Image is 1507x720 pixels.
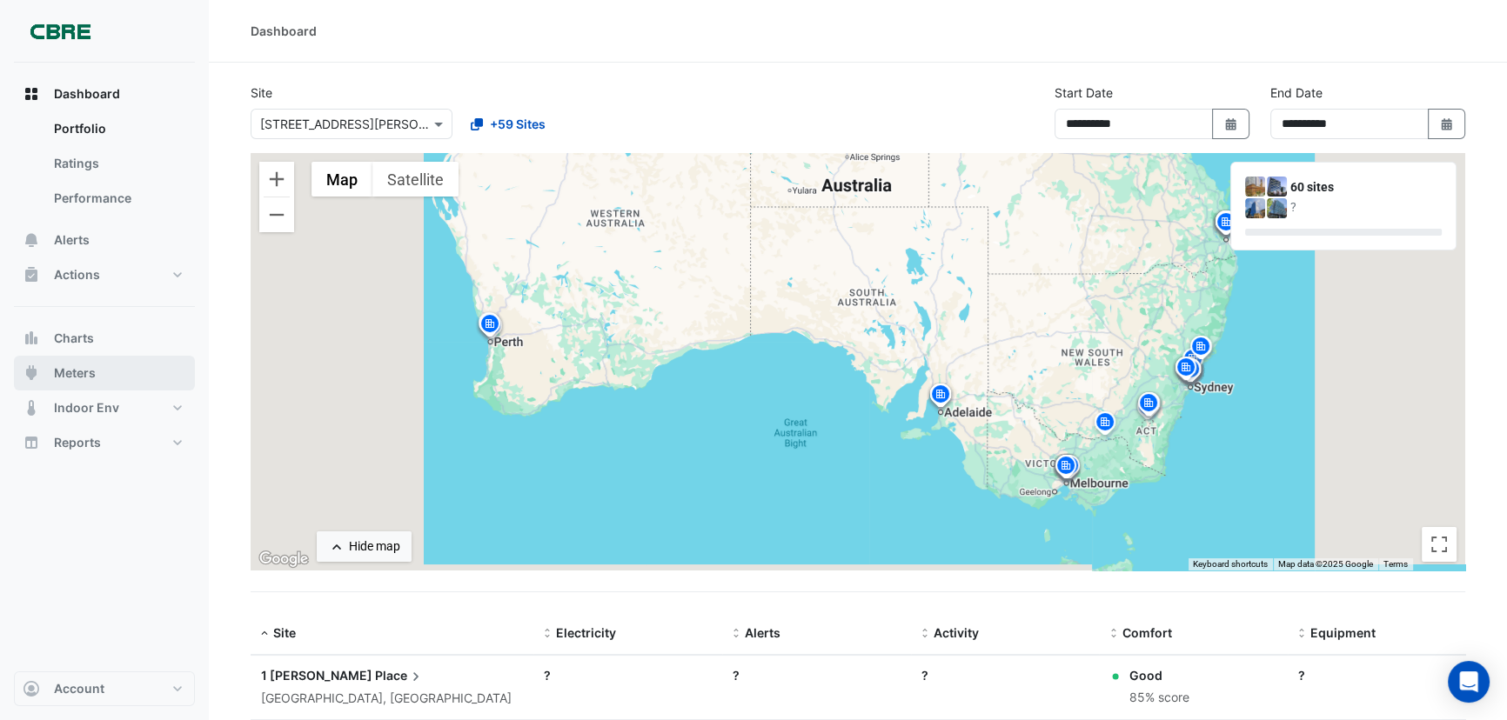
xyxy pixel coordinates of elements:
[1179,346,1207,377] img: site-pin.svg
[934,625,979,640] span: Activity
[1290,198,1442,217] div: ?
[14,671,195,706] button: Account
[1129,688,1189,708] div: 85% score
[251,22,317,40] div: Dashboard
[259,162,294,197] button: Zoom in
[40,111,195,146] a: Portfolio
[1448,661,1490,703] div: Open Intercom Messenger
[1052,453,1080,483] img: site-pin.svg
[255,548,312,570] a: Open this area in Google Maps (opens a new window)
[490,115,546,133] span: +59 Sites
[476,311,504,342] img: site-pin.svg
[1310,625,1376,640] span: Equipment
[1129,666,1189,684] div: Good
[54,364,96,382] span: Meters
[927,382,954,412] img: site-pin.svg
[317,531,412,562] button: Hide map
[14,390,195,425] button: Indoor Env
[1270,83,1323,102] label: End Date
[23,364,40,382] app-icon: Meters
[1223,117,1239,131] fa-icon: Select Date
[1212,210,1240,240] img: site-pin.svg
[14,223,195,257] button: Alerts
[1055,83,1113,102] label: Start Date
[261,668,372,683] span: 1 [PERSON_NAME]
[14,77,195,111] button: Dashboard
[1267,198,1287,218] img: 10 Shelley Street
[23,85,40,103] app-icon: Dashboard
[251,83,272,102] label: Site
[1187,334,1215,364] img: site-pin.svg
[556,625,616,640] span: Electricity
[23,399,40,417] app-icon: Indoor Env
[261,689,523,709] div: [GEOGRAPHIC_DATA], [GEOGRAPHIC_DATA]
[1172,355,1200,385] img: site-pin.svg
[459,109,557,139] button: +59 Sites
[1267,177,1287,197] img: 1 Shelley Street
[23,330,40,347] app-icon: Charts
[273,625,296,640] span: Site
[1422,527,1457,562] button: Toggle fullscreen view
[311,162,372,197] button: Show street map
[1134,394,1162,424] img: site-pin.svg
[14,321,195,356] button: Charts
[745,625,780,640] span: Alerts
[349,537,400,556] div: Hide map
[1091,410,1119,440] img: site-pin.svg
[14,257,195,292] button: Actions
[21,14,99,49] img: Company Logo
[40,181,195,216] a: Performance
[23,266,40,283] app-icon: Actions
[372,162,459,197] button: Show satellite imagery
[921,666,1089,684] div: ?
[1383,559,1408,569] a: Terms (opens in new tab)
[1193,558,1268,570] button: Keyboard shortcuts
[14,111,195,223] div: Dashboard
[733,666,901,684] div: ?
[475,310,503,341] img: site-pin.svg
[1245,198,1265,218] img: 10 Franklin Street (GPO Exchange)
[54,434,101,451] span: Reports
[1212,209,1240,239] img: site-pin.svg
[375,666,425,685] span: Place
[54,231,90,249] span: Alerts
[23,231,40,249] app-icon: Alerts
[1122,625,1171,640] span: Comfort
[1278,559,1373,569] span: Map data ©2025 Google
[54,85,120,103] span: Dashboard
[14,425,195,460] button: Reports
[1439,117,1455,131] fa-icon: Select Date
[54,399,119,417] span: Indoor Env
[259,197,294,232] button: Zoom out
[544,666,712,684] div: ?
[23,434,40,451] app-icon: Reports
[54,680,104,697] span: Account
[54,330,94,347] span: Charts
[40,146,195,181] a: Ratings
[1245,177,1265,197] img: 1 Martin Place
[1298,666,1466,684] div: ?
[14,356,195,390] button: Meters
[1290,178,1442,197] div: 60 sites
[255,548,312,570] img: Google
[1135,390,1162,421] img: site-pin.svg
[54,266,100,283] span: Actions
